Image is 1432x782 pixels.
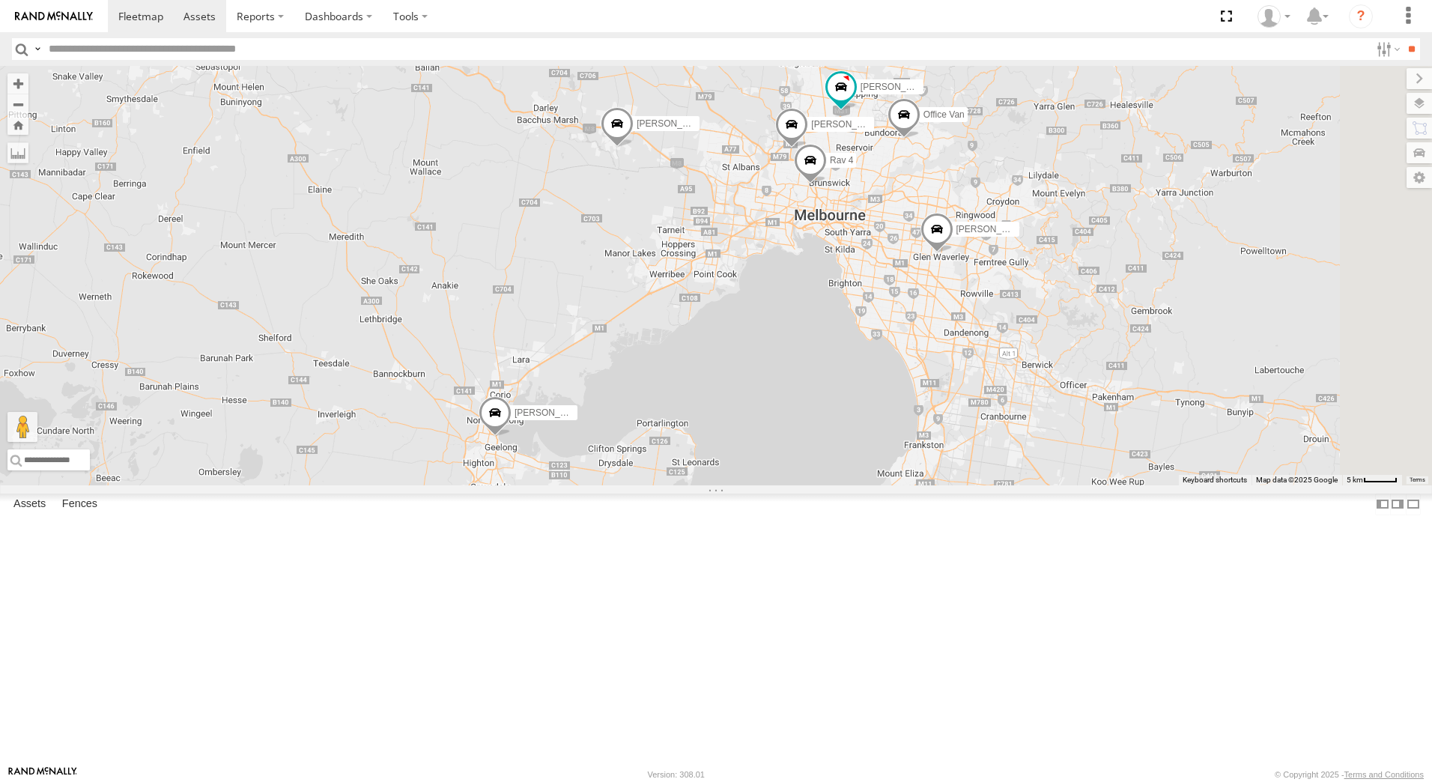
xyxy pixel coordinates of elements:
[1410,477,1425,483] a: Terms (opens in new tab)
[830,155,853,166] span: Rav 4
[1183,475,1247,485] button: Keyboard shortcuts
[1390,494,1405,515] label: Dock Summary Table to the Right
[648,770,705,779] div: Version: 308.01
[55,494,105,515] label: Fences
[1349,4,1373,28] i: ?
[31,38,43,60] label: Search Query
[515,408,589,419] span: [PERSON_NAME]
[1256,476,1338,484] span: Map data ©2025 Google
[6,494,53,515] label: Assets
[1252,5,1296,28] div: Joanne Swift
[7,94,28,115] button: Zoom out
[1407,167,1432,188] label: Map Settings
[1406,494,1421,515] label: Hide Summary Table
[1344,770,1424,779] a: Terms and Conditions
[7,412,37,442] button: Drag Pegman onto the map to open Street View
[7,115,28,135] button: Zoom Home
[637,118,711,129] span: [PERSON_NAME]
[7,73,28,94] button: Zoom in
[1275,770,1424,779] div: © Copyright 2025 -
[1342,475,1402,485] button: Map Scale: 5 km per 42 pixels
[811,120,885,130] span: [PERSON_NAME]
[923,110,965,121] span: Office Van
[861,82,935,92] span: [PERSON_NAME]
[1371,38,1403,60] label: Search Filter Options
[1347,476,1363,484] span: 5 km
[7,142,28,163] label: Measure
[1375,494,1390,515] label: Dock Summary Table to the Left
[956,224,1031,234] span: [PERSON_NAME]
[8,767,77,782] a: Visit our Website
[15,11,93,22] img: rand-logo.svg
